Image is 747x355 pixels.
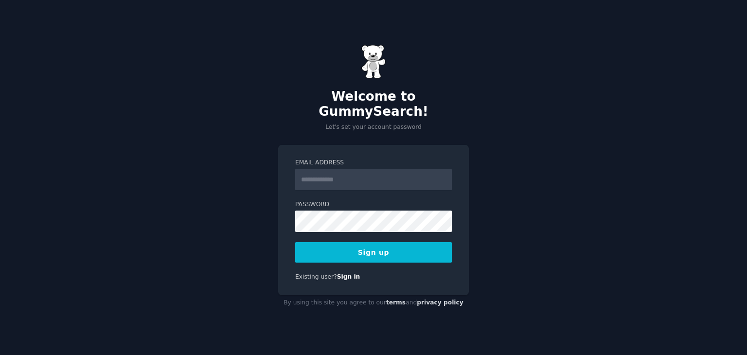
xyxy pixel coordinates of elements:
label: Email Address [295,159,452,167]
button: Sign up [295,242,452,263]
h2: Welcome to GummySearch! [278,89,469,120]
img: Gummy Bear [361,45,386,79]
span: Existing user? [295,273,337,280]
p: Let's set your account password [278,123,469,132]
a: terms [386,299,406,306]
div: By using this site you agree to our and [278,295,469,311]
a: Sign in [337,273,360,280]
a: privacy policy [417,299,463,306]
label: Password [295,200,452,209]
